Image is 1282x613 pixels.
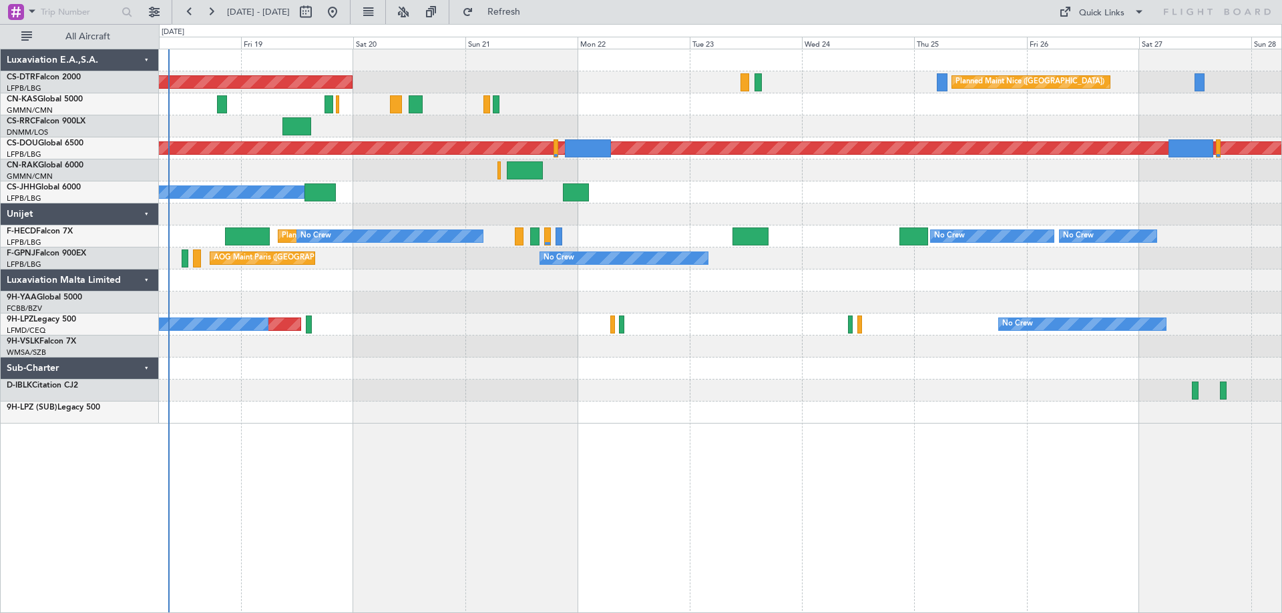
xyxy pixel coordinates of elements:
[544,248,574,268] div: No Crew
[802,37,914,49] div: Wed 24
[7,183,81,191] a: CS-JHHGlobal 6000
[7,316,33,324] span: 9H-LPZ
[476,7,532,17] span: Refresh
[7,293,82,301] a: 9H-YAAGlobal 5000
[214,248,354,268] div: AOG Maint Paris ([GEOGRAPHIC_DATA])
[7,249,35,257] span: F-GPNJ
[7,95,37,103] span: CN-KAS
[1052,1,1151,23] button: Quick Links
[282,226,492,246] div: Planned Maint [GEOGRAPHIC_DATA] ([GEOGRAPHIC_DATA])
[578,37,690,49] div: Mon 22
[7,95,83,103] a: CN-KASGlobal 5000
[7,382,32,390] span: D-IBLK
[35,32,141,41] span: All Aircraft
[7,139,83,147] a: CS-DOUGlobal 6500
[7,326,45,336] a: LFMD/CEQ
[7,193,41,203] a: LFPB/LBG
[1139,37,1251,49] div: Sat 27
[7,303,42,314] a: FCBB/BZV
[162,27,184,38] div: [DATE]
[227,6,290,18] span: [DATE] - [DATE]
[1079,7,1124,20] div: Quick Links
[7,316,76,324] a: 9H-LPZLegacy 500
[241,37,353,49] div: Fri 19
[7,293,37,301] span: 9H-YAA
[7,249,86,257] a: F-GPNJFalcon 900EX
[465,37,578,49] div: Sun 21
[7,183,35,191] span: CS-JHH
[7,227,73,235] a: F-HECDFalcon 7X
[914,37,1026,49] div: Thu 25
[7,117,85,125] a: CS-RRCFalcon 900LX
[7,237,41,247] a: LFPB/LBG
[934,226,965,246] div: No Crew
[690,37,802,49] div: Tue 23
[7,338,39,346] span: 9H-VSLK
[7,382,78,390] a: D-IBLKCitation CJ2
[353,37,465,49] div: Sat 20
[7,404,57,412] span: 9H-LPZ (SUB)
[41,2,118,22] input: Trip Number
[7,139,38,147] span: CS-DOU
[7,348,46,358] a: WMSA/SZB
[7,161,83,169] a: CN-RAKGlobal 6000
[7,161,38,169] span: CN-RAK
[7,404,100,412] a: 9H-LPZ (SUB)Legacy 500
[7,73,81,81] a: CS-DTRFalcon 2000
[7,338,76,346] a: 9H-VSLKFalcon 7X
[1063,226,1094,246] div: No Crew
[7,149,41,159] a: LFPB/LBG
[456,1,536,23] button: Refresh
[7,127,48,137] a: DNMM/LOS
[7,83,41,93] a: LFPB/LBG
[7,227,36,235] span: F-HECD
[15,26,145,47] button: All Aircraft
[955,72,1104,92] div: Planned Maint Nice ([GEOGRAPHIC_DATA])
[1027,37,1139,49] div: Fri 26
[7,73,35,81] span: CS-DTR
[1002,314,1033,334] div: No Crew
[7,259,41,269] a: LFPB/LBG
[7,105,53,115] a: GMMN/CMN
[7,117,35,125] span: CS-RRC
[300,226,331,246] div: No Crew
[7,171,53,181] a: GMMN/CMN
[128,37,240,49] div: Thu 18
